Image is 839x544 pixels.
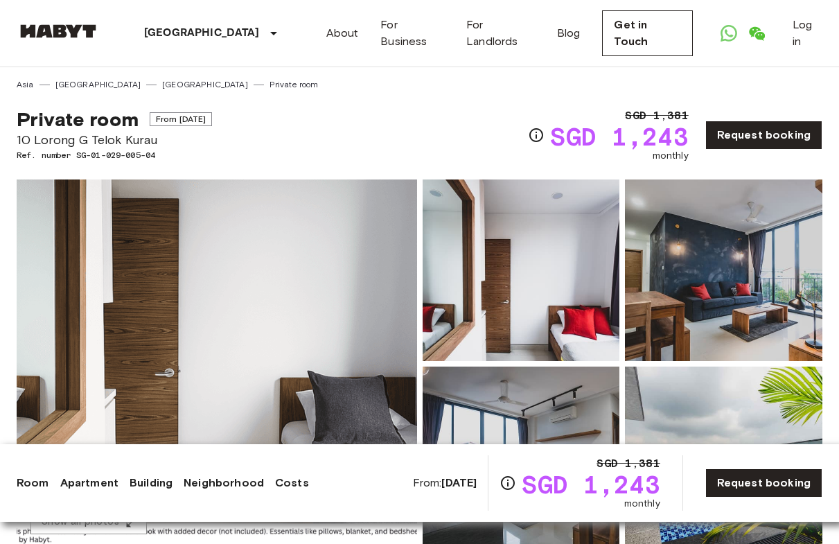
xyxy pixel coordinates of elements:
a: Building [130,475,173,491]
svg: Check cost overview for full price breakdown. Please note that discounts apply to new joiners onl... [500,475,516,491]
a: [GEOGRAPHIC_DATA] [55,78,141,91]
a: About [326,25,359,42]
img: Picture of unit SG-01-029-005-04 [625,179,822,361]
span: From [DATE] [150,112,213,126]
span: 10 Lorong G Telok Kurau [17,131,212,149]
a: Private room [270,78,319,91]
a: Open WeChat [743,19,770,47]
span: Ref. number SG-01-029-005-04 [17,149,212,161]
a: Get in Touch [602,10,693,56]
span: SGD 1,243 [550,124,688,149]
img: Habyt [17,24,100,38]
a: Neighborhood [184,475,264,491]
b: [DATE] [441,476,477,489]
a: For Landlords [466,17,535,50]
a: Asia [17,78,34,91]
a: For Business [380,17,444,50]
a: Costs [275,475,309,491]
span: monthly [624,497,660,511]
a: [GEOGRAPHIC_DATA] [162,78,248,91]
img: Picture of unit SG-01-029-005-04 [423,179,620,361]
a: Blog [557,25,581,42]
a: Request booking [705,468,822,498]
p: [GEOGRAPHIC_DATA] [144,25,260,42]
a: Log in [793,17,822,50]
a: Room [17,475,49,491]
a: Open WhatsApp [715,19,743,47]
svg: Check cost overview for full price breakdown. Please note that discounts apply to new joiners onl... [528,127,545,143]
a: Request booking [705,121,822,150]
span: monthly [653,149,689,163]
a: Apartment [60,475,118,491]
span: SGD 1,381 [597,455,660,472]
span: Private room [17,107,139,131]
span: SGD 1,243 [522,472,660,497]
span: SGD 1,381 [625,107,688,124]
span: From: [413,475,477,491]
